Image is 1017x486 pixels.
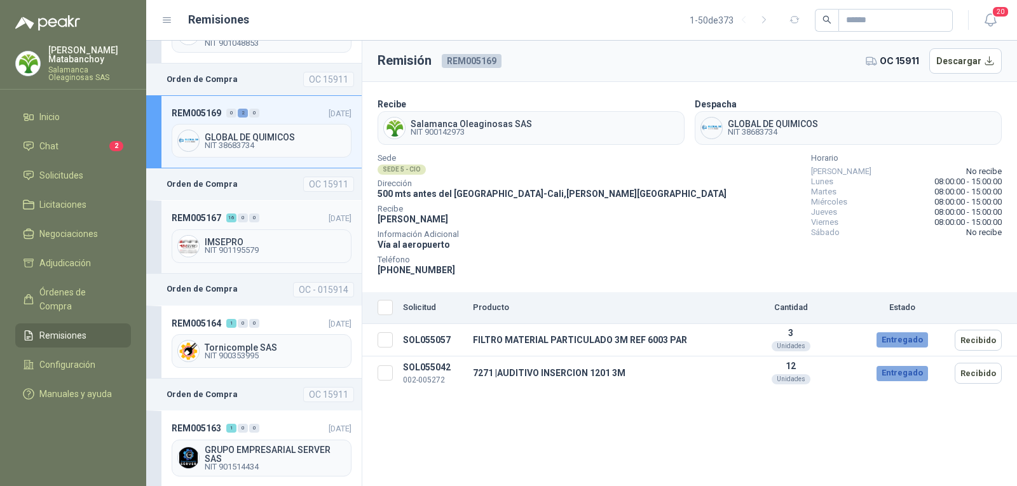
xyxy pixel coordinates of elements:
h1: Remisiones [188,11,249,29]
a: Negociaciones [15,222,131,246]
b: Orden de Compra [167,388,238,401]
div: SEDE 5 - CIO [378,165,426,175]
a: Inicio [15,105,131,129]
span: 08:00:00 - 15:00:00 [934,177,1002,187]
p: Salamanca Oleaginosas SAS [48,66,131,81]
span: Chat [39,139,58,153]
a: Solicitudes [15,163,131,187]
span: Lunes [811,177,833,187]
span: REM005169 [442,54,502,68]
div: 1 [226,424,236,433]
div: OC 15911 [303,387,354,402]
a: REM0051671600[DATE] Company LogoIMSEPRONIT 901195579 [146,200,362,273]
div: 1 - 50 de 373 [690,10,774,30]
td: 7271 | AUDITIVO INSERCION 1201 3M [468,356,727,390]
b: Despacha [695,99,737,109]
span: GLOBAL DE QUIMICOS [728,119,818,128]
span: [DATE] [329,319,352,328]
div: 0 [238,213,248,222]
td: Entregado [854,356,950,390]
b: Orden de Compra [167,178,238,191]
span: No recibe [966,227,1002,238]
b: Orden de Compra [167,283,238,295]
th: Estado [854,292,950,324]
button: Recibido [955,330,1002,351]
div: Unidades [772,374,810,384]
th: Seleccionar/deseleccionar [362,292,398,324]
span: GLOBAL DE QUIMICOS [205,133,346,142]
a: REM005164100[DATE] Company LogoTornicomple SASNIT 900353995 [146,306,362,379]
a: Órdenes de Compra [15,280,131,318]
p: [PERSON_NAME] Matabanchoy [48,46,131,64]
h3: Remisión [378,51,432,71]
p: 002-005272 [403,374,463,386]
span: 08:00:00 - 15:00:00 [934,197,1002,207]
span: Vía al aeropuerto [378,240,450,250]
a: Orden de CompraOC 15911 [146,168,362,200]
span: REM005164 [172,316,221,330]
span: Viernes [811,217,838,227]
a: Orden de CompraOC 15911 [146,379,362,410]
span: Sede [378,155,727,161]
div: 0 [238,424,248,433]
span: NIT 901514434 [205,463,346,471]
span: NIT 900353995 [205,352,346,360]
span: Teléfono [378,257,727,263]
td: SOL055057 [398,324,468,356]
div: 16 [226,213,236,222]
div: Entregado [877,366,928,381]
span: REM005167 [172,211,221,225]
a: Adjudicación [15,251,131,275]
span: Recibe [378,206,727,212]
td: SOL055042 [398,356,468,390]
button: Descargar [929,48,1002,74]
th: Solicitud [398,292,468,324]
td: Entregado [854,324,950,356]
span: Sábado [811,227,840,238]
span: [PERSON_NAME] [378,214,448,224]
img: Company Logo [178,130,199,151]
span: Licitaciones [39,198,86,212]
span: IMSEPRO [205,238,346,246]
span: Configuración [39,358,95,372]
span: No recibe [966,166,1002,177]
span: [DATE] [329,109,352,118]
span: 08:00:00 - 15:00:00 [934,217,1002,227]
img: Company Logo [384,118,405,138]
div: Entregado [877,332,928,348]
span: [PHONE_NUMBER] [378,265,455,275]
th: Producto [468,292,727,324]
b: Recibe [378,99,406,109]
span: [PERSON_NAME] [811,166,871,177]
div: OC - 015914 [293,282,354,297]
div: 0 [249,109,259,118]
div: 0 [249,319,259,328]
span: 500 mts antes del [GEOGRAPHIC_DATA] - Cali , [PERSON_NAME][GEOGRAPHIC_DATA] [378,189,727,199]
p: 12 [732,361,849,371]
div: OC 15911 [303,72,354,87]
span: Salamanca Oleaginosas SAS [411,119,532,128]
a: Manuales y ayuda [15,382,131,406]
a: Remisiones [15,323,131,348]
span: NIT 901195579 [205,246,346,254]
span: NIT 901048853 [205,39,346,47]
span: Información Adicional [378,231,727,238]
div: 0 [249,213,259,222]
div: OC 15911 [303,177,354,192]
img: Company Logo [178,341,199,361]
div: Unidades [772,341,810,351]
span: [DATE] [329,213,352,223]
span: 08:00:00 - 15:00:00 [934,207,1002,217]
span: NIT 38683734 [728,128,818,136]
button: Recibido [955,363,1002,384]
span: Tornicomple SAS [205,343,346,352]
a: Chat2 [15,134,131,158]
span: Horario [811,155,1002,161]
button: 20 [979,9,1002,32]
td: FILTRO MATERIAL PARTICULADO 3M REF 6003 PAR [468,324,727,356]
span: Jueves [811,207,837,217]
img: Company Logo [178,236,199,257]
img: Company Logo [178,447,199,468]
span: Inicio [39,110,60,124]
span: Dirección [378,180,727,187]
